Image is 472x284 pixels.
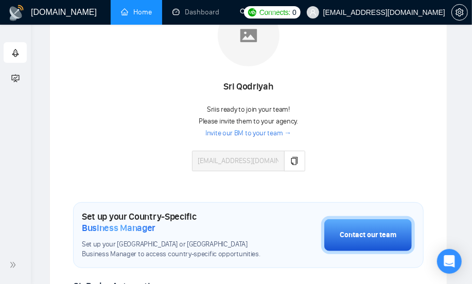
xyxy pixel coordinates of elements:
[205,129,291,138] a: Invite our BM to your team →
[82,211,270,234] h1: Set up your Country-Specific
[309,9,317,16] span: user
[290,157,299,165] span: copy
[82,240,270,259] span: Set up your [GEOGRAPHIC_DATA] or [GEOGRAPHIC_DATA] Business Manager to access country-specific op...
[8,5,25,21] img: logo
[11,43,20,63] span: rocket
[292,7,296,18] span: 0
[437,249,462,274] div: Open Intercom Messenger
[172,8,219,16] a: dashboardDashboard
[82,222,155,234] span: Business Manager
[207,105,290,114] span: Sri is ready to join your team!
[284,151,305,171] button: copy
[340,229,396,241] div: Contact our team
[11,67,20,88] span: fund-projection-screen
[321,216,415,254] button: Contact our team
[192,78,305,96] div: Sri Qodriyah
[199,117,298,126] span: Please invite them to your agency.
[451,8,468,16] a: setting
[11,73,53,81] span: Academy
[9,260,20,270] span: double-right
[218,5,279,66] img: placeholder.png
[452,8,467,16] span: setting
[4,42,27,63] li: Getting Started
[451,4,468,21] button: setting
[121,8,152,16] a: homeHome
[240,8,278,16] a: searchScanner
